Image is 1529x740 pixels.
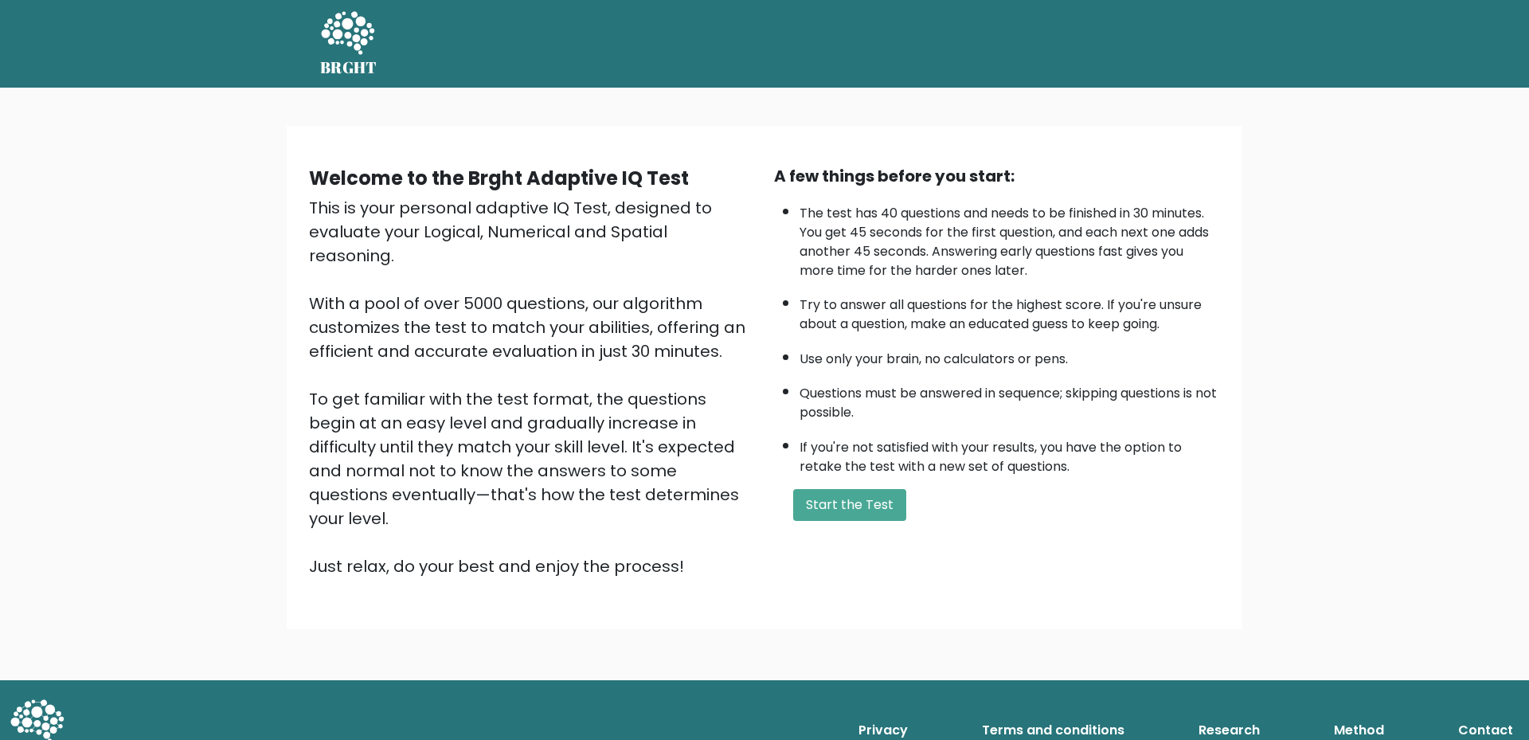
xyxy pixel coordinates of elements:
[774,164,1220,188] div: A few things before you start:
[800,196,1220,280] li: The test has 40 questions and needs to be finished in 30 minutes. You get 45 seconds for the firs...
[320,6,377,81] a: BRGHT
[309,165,689,191] b: Welcome to the Brght Adaptive IQ Test
[800,342,1220,369] li: Use only your brain, no calculators or pens.
[800,288,1220,334] li: Try to answer all questions for the highest score. If you're unsure about a question, make an edu...
[800,376,1220,422] li: Questions must be answered in sequence; skipping questions is not possible.
[320,58,377,77] h5: BRGHT
[309,196,755,578] div: This is your personal adaptive IQ Test, designed to evaluate your Logical, Numerical and Spatial ...
[793,489,906,521] button: Start the Test
[800,430,1220,476] li: If you're not satisfied with your results, you have the option to retake the test with a new set ...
